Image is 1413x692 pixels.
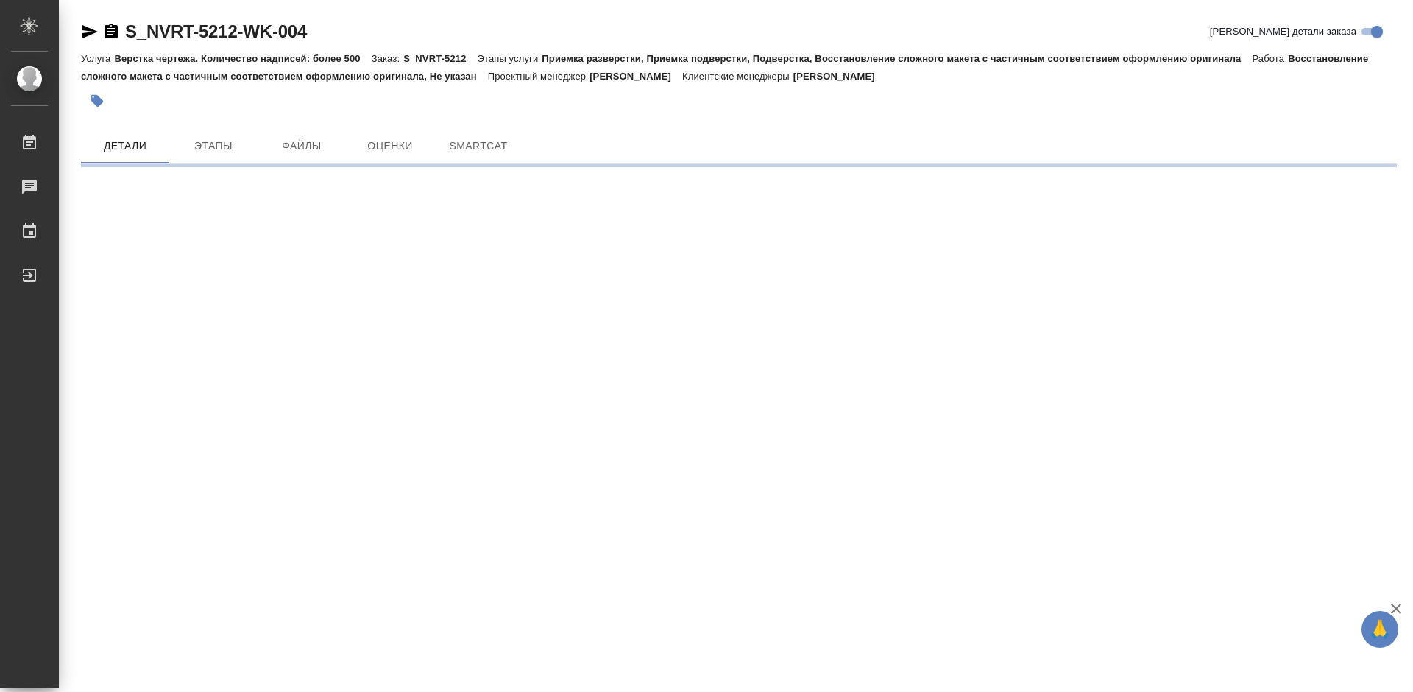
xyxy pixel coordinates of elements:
button: Скопировать ссылку [102,23,120,40]
p: Проектный менеджер [488,71,589,82]
p: Работа [1252,53,1288,64]
p: Услуга [81,53,114,64]
p: [PERSON_NAME] [589,71,682,82]
a: S_NVRT-5212-WK-004 [125,21,307,41]
p: Заказ: [372,53,403,64]
span: Детали [90,137,160,155]
p: Клиентские менеджеры [682,71,793,82]
p: Приемка разверстки, Приемка подверстки, Подверстка, Восстановление сложного макета с частичным со... [542,53,1252,64]
p: Верстка чертежа. Количество надписей: более 500 [114,53,371,64]
span: Этапы [178,137,249,155]
span: [PERSON_NAME] детали заказа [1210,24,1356,39]
span: Оценки [355,137,425,155]
button: 🙏 [1361,611,1398,648]
span: 🙏 [1367,614,1392,645]
button: Добавить тэг [81,85,113,117]
button: Скопировать ссылку для ЯМессенджера [81,23,99,40]
p: S_NVRT-5212 [403,53,477,64]
span: Файлы [266,137,337,155]
p: Этапы услуги [478,53,542,64]
p: [PERSON_NAME] [793,71,886,82]
span: SmartCat [443,137,514,155]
